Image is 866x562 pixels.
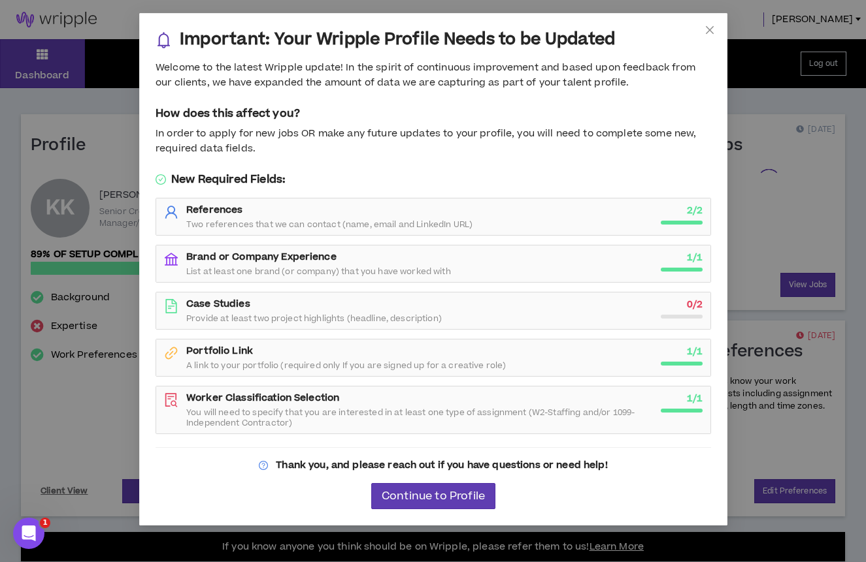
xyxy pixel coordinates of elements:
span: bank [164,252,178,266]
span: You will need to specify that you are interested in at least one type of assignment (W2-Staffing ... [186,407,653,428]
strong: 1 / 1 [686,251,702,264]
span: user [164,205,178,219]
h3: Important: Your Wripple Profile Needs to be Updated [180,29,615,50]
strong: Portfolio Link [186,344,253,358]
div: Welcome to the latest Wripple update! In the spirit of continuous improvement and based upon feed... [156,61,711,90]
span: question-circle [259,461,268,470]
strong: Brand or Company Experience [186,250,337,264]
strong: 1 / 1 [686,345,702,358]
span: Continue to Profile [381,490,484,503]
strong: 0 / 2 [686,298,702,311]
span: bell [156,32,172,48]
span: A link to your portfolio (required only If you are signed up for a creative role) [186,360,506,371]
strong: 1 / 1 [686,392,702,405]
span: check-circle [156,174,166,185]
button: Close [692,13,727,48]
strong: Worker Classification Selection [186,391,339,405]
strong: Case Studies [186,297,250,311]
strong: References [186,203,242,217]
button: Continue to Profile [371,483,495,509]
span: file-text [164,299,178,313]
span: file-search [164,393,178,407]
iframe: Intercom live chat [13,518,44,549]
h5: How does this affect you? [156,106,711,121]
span: Two references that we can contact (name, email and LinkedIn URL) [186,219,473,230]
span: link [164,346,178,360]
span: 1 [40,518,50,528]
strong: 2 / 2 [686,204,702,217]
span: Provide at least two project highlights (headline, description) [186,313,442,324]
h5: New Required Fields: [156,172,711,187]
span: close [705,25,715,35]
div: In order to apply for new jobs OR make any future updates to your profile, you will need to compl... [156,127,711,156]
span: List at least one brand (or company) that you have worked with [186,266,451,277]
strong: Thank you, and please reach out if you have questions or need help! [276,458,607,472]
